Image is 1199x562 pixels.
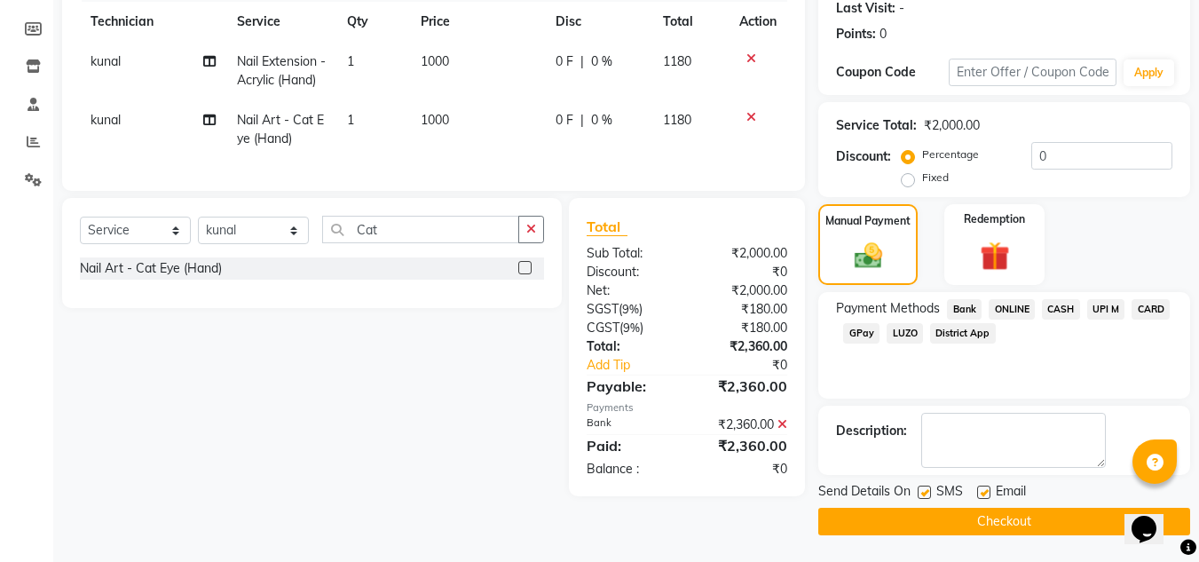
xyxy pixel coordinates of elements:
[587,320,619,336] span: CGST
[729,2,787,42] th: Action
[573,337,687,356] div: Total:
[1124,59,1174,86] button: Apply
[91,53,121,69] span: kunal
[836,299,940,318] span: Payment Methods
[687,244,801,263] div: ₹2,000.00
[336,2,410,42] th: Qty
[846,240,891,272] img: _cash.svg
[421,53,449,69] span: 1000
[573,263,687,281] div: Discount:
[573,281,687,300] div: Net:
[936,482,963,504] span: SMS
[880,25,887,44] div: 0
[818,482,911,504] span: Send Details On
[573,300,687,319] div: ( )
[573,435,687,456] div: Paid:
[687,263,801,281] div: ₹0
[80,2,226,42] th: Technician
[1087,299,1125,320] span: UPI M
[573,319,687,337] div: ( )
[556,52,573,71] span: 0 F
[545,2,652,42] th: Disc
[924,116,980,135] div: ₹2,000.00
[591,52,612,71] span: 0 %
[237,112,324,146] span: Nail Art - Cat Eye (Hand)
[573,356,706,375] a: Add Tip
[580,52,584,71] span: |
[587,301,619,317] span: SGST
[687,435,801,456] div: ₹2,360.00
[80,259,222,278] div: Nail Art - Cat Eye (Hand)
[573,244,687,263] div: Sub Total:
[1042,299,1080,320] span: CASH
[1124,491,1181,544] iframe: chat widget
[573,376,687,397] div: Payable:
[687,281,801,300] div: ₹2,000.00
[663,112,691,128] span: 1180
[836,116,917,135] div: Service Total:
[226,2,336,42] th: Service
[996,482,1026,504] span: Email
[949,59,1116,86] input: Enter Offer / Coupon Code
[964,211,1025,227] label: Redemption
[843,323,880,344] span: GPay
[836,25,876,44] div: Points:
[663,53,691,69] span: 1180
[825,213,911,229] label: Manual Payment
[922,146,979,162] label: Percentage
[347,53,354,69] span: 1
[622,302,639,316] span: 9%
[836,147,891,166] div: Discount:
[706,356,801,375] div: ₹0
[587,400,787,416] div: Payments
[687,300,801,319] div: ₹180.00
[687,319,801,337] div: ₹180.00
[347,112,354,128] span: 1
[573,416,687,434] div: Bank
[421,112,449,128] span: 1000
[322,216,519,243] input: Search or Scan
[687,460,801,479] div: ₹0
[587,218,627,236] span: Total
[947,299,982,320] span: Bank
[573,460,687,479] div: Balance :
[836,422,907,440] div: Description:
[989,299,1035,320] span: ONLINE
[580,111,584,130] span: |
[91,112,121,128] span: kunal
[922,170,949,186] label: Fixed
[1132,299,1170,320] span: CARD
[410,2,545,42] th: Price
[971,238,1019,274] img: _gift.svg
[556,111,573,130] span: 0 F
[818,508,1190,535] button: Checkout
[687,416,801,434] div: ₹2,360.00
[836,63,948,82] div: Coupon Code
[887,323,923,344] span: LUZO
[591,111,612,130] span: 0 %
[930,323,996,344] span: District App
[652,2,729,42] th: Total
[687,337,801,356] div: ₹2,360.00
[623,321,640,335] span: 9%
[237,53,326,88] span: Nail Extension - Acrylic (Hand)
[687,376,801,397] div: ₹2,360.00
